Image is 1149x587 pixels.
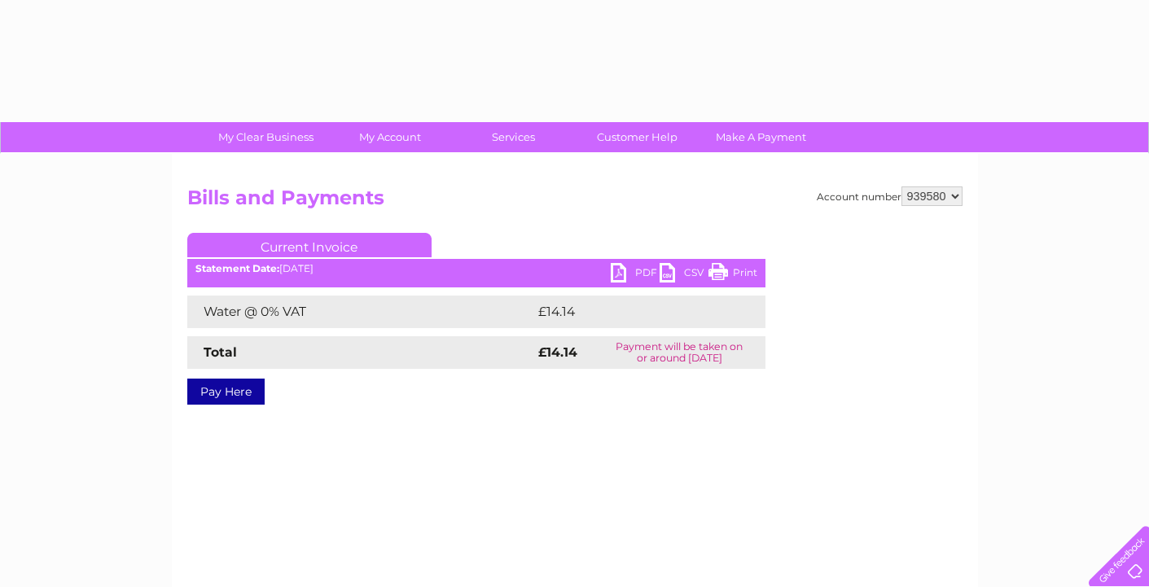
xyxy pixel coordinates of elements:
[446,122,581,152] a: Services
[187,379,265,405] a: Pay Here
[594,336,765,369] td: Payment will be taken on or around [DATE]
[660,263,708,287] a: CSV
[534,296,730,328] td: £14.14
[817,186,963,206] div: Account number
[187,296,534,328] td: Water @ 0% VAT
[187,233,432,257] a: Current Invoice
[611,263,660,287] a: PDF
[538,344,577,360] strong: £14.14
[187,186,963,217] h2: Bills and Payments
[694,122,828,152] a: Make A Payment
[187,263,765,274] div: [DATE]
[199,122,333,152] a: My Clear Business
[322,122,457,152] a: My Account
[204,344,237,360] strong: Total
[570,122,704,152] a: Customer Help
[195,262,279,274] b: Statement Date:
[708,263,757,287] a: Print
